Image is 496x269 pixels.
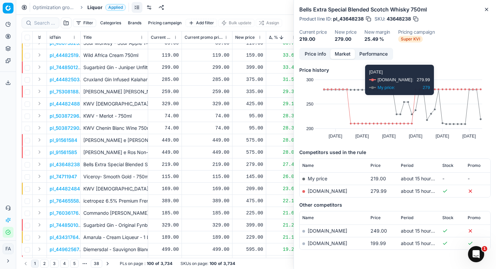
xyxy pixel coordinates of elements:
[440,172,465,185] td: -
[278,34,285,41] button: Sorted by Δ, % descending
[83,234,145,241] p: Amarula - Cream Liqueur - 1 Litre
[269,198,297,204] div: 22.11
[35,197,44,205] button: Expand
[185,113,229,119] div: 74.00
[335,30,356,34] dt: New price
[50,210,79,216] button: pl_76036176
[482,246,487,251] span: 1
[308,228,347,234] a: [DOMAIN_NAME]
[161,261,172,266] strong: 3,734
[50,64,78,71] button: pl_74485012
[269,64,297,71] div: 33.44
[442,163,453,168] span: Stock
[83,149,145,156] p: [PERSON_NAME] e Ros Non-Alcoholic 6 x 750ml
[50,185,80,192] button: pl_44482484
[151,222,179,229] div: 329.00
[299,67,491,73] h5: Price history
[50,113,79,119] button: pl_50387296
[35,184,44,192] button: Expand
[468,246,484,262] iframe: Intercom live chat
[269,76,297,83] div: 31.58
[401,215,413,220] span: Period
[269,88,297,95] div: 29.34
[306,77,313,82] text: 300
[33,4,76,11] a: Optimization groups
[83,113,145,119] p: KWV - Merlot - 750ml
[50,149,77,156] p: pl_91561585
[83,185,145,192] p: KWV [DEMOGRAPHIC_DATA] [PERSON_NAME] 750ml
[125,19,144,27] button: Brands
[370,176,386,181] span: 219.00
[335,36,356,42] dd: 279.00
[151,64,179,71] div: 299.00
[151,246,179,253] div: 499.00
[235,88,263,95] div: 335.00
[151,185,179,192] div: 169.00
[382,133,395,139] text: [DATE]
[370,188,387,194] span: 279.99
[50,198,79,204] p: pl_76465558
[151,125,179,131] div: 74.00
[436,133,449,139] text: [DATE]
[50,137,77,144] button: pl_91561584
[269,100,297,107] div: 29.18
[269,185,297,192] div: 23.67
[151,234,179,241] div: 189.00
[50,246,79,253] button: pl_44962567
[35,221,44,229] button: Expand
[269,149,297,156] div: 28.06
[50,173,77,180] button: pl_74711947
[33,4,126,11] nav: breadcrumb
[50,88,79,95] p: pl_75308188
[83,198,145,204] p: icetropez 6.5% Premium French Wine Infused Cocktail 6 x 275ml
[3,244,13,254] span: FA
[83,88,145,95] p: [PERSON_NAME] [PERSON_NAME] - 750ml
[235,185,263,192] div: 209.00
[91,260,102,268] button: 38
[35,112,44,120] button: Expand
[401,228,443,234] span: about 15 hours ago
[218,261,222,266] strong: of
[50,52,79,59] button: pl_44482519
[83,173,145,180] p: Viceroy- Smooth Gold - 750ml
[50,222,78,229] button: pl_74485010
[35,172,44,180] button: Expand
[269,35,278,40] span: Δ, %
[35,99,44,108] button: Expand
[35,245,44,253] button: Expand
[50,100,80,107] p: pl_44482488
[151,198,179,204] div: 389.00
[60,260,69,268] button: 4
[235,161,263,168] div: 279.00
[306,101,313,107] text: 250
[83,210,145,216] p: Commando [PERSON_NAME] - 750ml
[308,176,327,181] span: My price
[465,172,490,185] td: -
[151,100,179,107] div: 329.00
[468,163,480,168] span: Promo
[185,149,229,156] div: 449.00
[40,260,49,268] button: 2
[333,16,364,22] span: pl_43648238
[35,33,44,41] button: Expand all
[235,125,263,131] div: 95.00
[83,100,145,107] p: KWV [DEMOGRAPHIC_DATA] [PERSON_NAME] 750ml
[269,52,297,59] div: 33.61
[375,17,385,21] span: SKU :
[70,260,79,268] button: 5
[299,5,491,13] h2: Bells Extra Special Blended Scotch Whisky 750ml
[151,88,179,95] div: 259.00
[145,19,184,27] button: Pricing campaign
[83,64,145,71] p: Sugarbird Gin - Juniper Unfiltered - 750ml
[269,173,297,180] div: 26.09
[35,51,44,59] button: Expand
[3,243,13,254] button: FA
[151,210,179,216] div: 185.00
[185,52,229,59] div: 119.00
[35,124,44,132] button: Expand
[34,20,55,26] input: Search by SKU or title
[50,260,59,268] button: 3
[98,19,124,27] button: Categories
